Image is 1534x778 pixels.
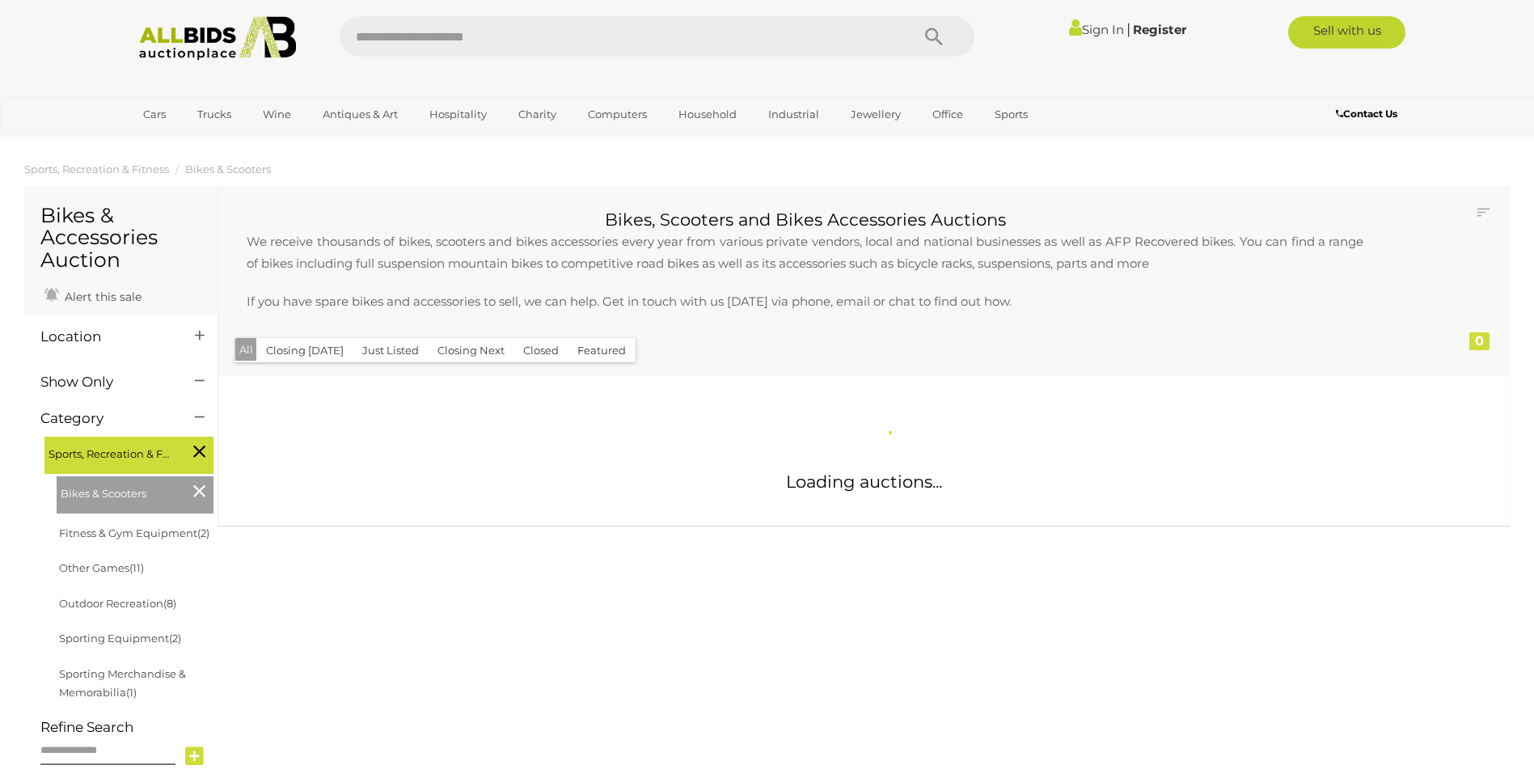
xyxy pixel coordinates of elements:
a: Cars [133,101,176,128]
p: We receive thousands of bikes, scooters and bikes accessories every year from various private ven... [230,230,1380,274]
span: (2) [169,632,181,645]
a: Sign In [1069,22,1124,37]
a: Sell with us [1288,16,1405,49]
button: Search [894,16,974,57]
button: Closed [513,338,568,363]
a: Outdoor Recreation(8) [59,597,176,610]
span: (8) [163,597,176,610]
a: Wine [252,101,302,128]
a: Other Games(11) [59,561,144,574]
a: Office [922,101,974,128]
button: Closing [DATE] [256,338,353,363]
a: Jewellery [840,101,911,128]
a: Fitness & Gym Equipment(2) [59,526,209,539]
a: Hospitality [419,101,497,128]
span: (1) [126,686,137,699]
h4: Refine Search [40,720,213,735]
a: Sports, Recreation & Fitness [24,163,169,175]
p: If you have spare bikes and accessories to sell, we can help. Get in touch with us [DATE] via pho... [230,290,1380,312]
div: 0 [1469,332,1490,350]
a: Sporting Equipment(2) [59,632,181,645]
button: All [235,338,257,362]
a: Antiques & Art [312,101,408,128]
a: [GEOGRAPHIC_DATA] [133,128,268,154]
a: Sports [984,101,1038,128]
span: Bikes & Scooters [61,480,182,503]
button: Closing Next [428,338,514,363]
img: Allbids.com.au [130,16,306,61]
a: Computers [577,101,657,128]
span: (2) [197,526,209,539]
a: Household [668,101,747,128]
a: Contact Us [1336,105,1401,123]
a: Trucks [187,101,242,128]
a: Alert this sale [40,283,146,307]
b: Contact Us [1336,108,1397,120]
span: (11) [129,561,144,574]
h2: Bikes, Scooters and Bikes Accessories Auctions [230,210,1380,229]
span: Loading auctions... [786,471,942,492]
span: Sports, Recreation & Fitness [49,441,170,463]
a: Register [1133,22,1186,37]
span: Alert this sale [61,290,142,304]
a: Bikes & Scooters [185,163,271,175]
span: | [1126,20,1130,38]
a: Industrial [758,101,830,128]
h4: Show Only [40,374,171,390]
a: Sporting Merchandise & Memorabilia(1) [59,667,186,699]
h4: Category [40,411,171,426]
button: Featured [568,338,636,363]
button: Just Listed [353,338,429,363]
h4: Location [40,329,171,345]
a: Charity [508,101,567,128]
h1: Bikes & Accessories Auction [40,205,201,272]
